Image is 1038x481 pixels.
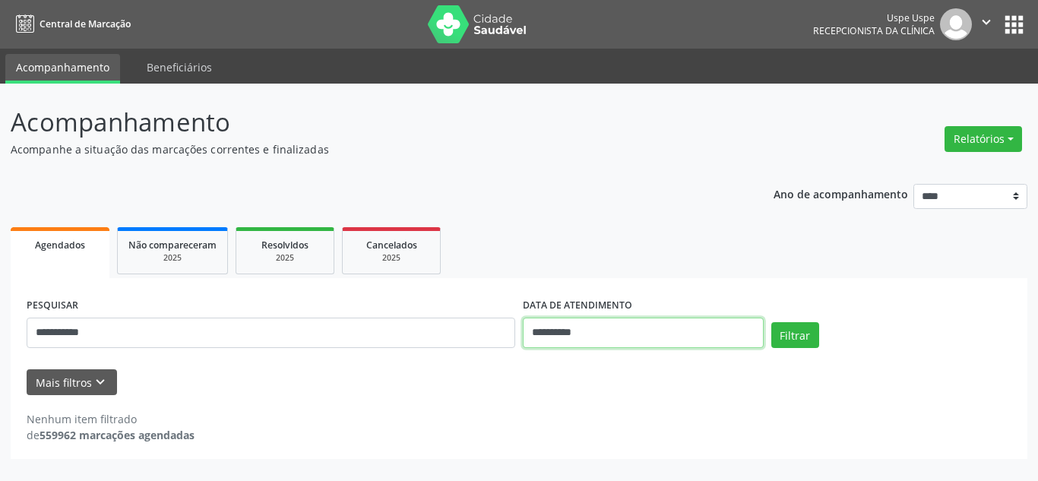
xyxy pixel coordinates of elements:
p: Acompanhe a situação das marcações correntes e finalizadas [11,141,723,157]
strong: 559962 marcações agendadas [40,428,195,442]
a: Beneficiários [136,54,223,81]
i:  [978,14,995,30]
span: Não compareceram [128,239,217,252]
p: Acompanhamento [11,103,723,141]
label: PESQUISAR [27,294,78,318]
label: DATA DE ATENDIMENTO [523,294,632,318]
span: Agendados [35,239,85,252]
a: Central de Marcação [11,11,131,36]
div: 2025 [353,252,429,264]
span: Cancelados [366,239,417,252]
div: Uspe Uspe [813,11,935,24]
button: Filtrar [771,322,819,348]
button: apps [1001,11,1027,38]
button:  [972,8,1001,40]
a: Acompanhamento [5,54,120,84]
div: 2025 [128,252,217,264]
span: Recepcionista da clínica [813,24,935,37]
div: 2025 [247,252,323,264]
div: de [27,427,195,443]
button: Relatórios [945,126,1022,152]
img: img [940,8,972,40]
i: keyboard_arrow_down [92,374,109,391]
p: Ano de acompanhamento [774,184,908,203]
button: Mais filtroskeyboard_arrow_down [27,369,117,396]
div: Nenhum item filtrado [27,411,195,427]
span: Resolvidos [261,239,309,252]
span: Central de Marcação [40,17,131,30]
